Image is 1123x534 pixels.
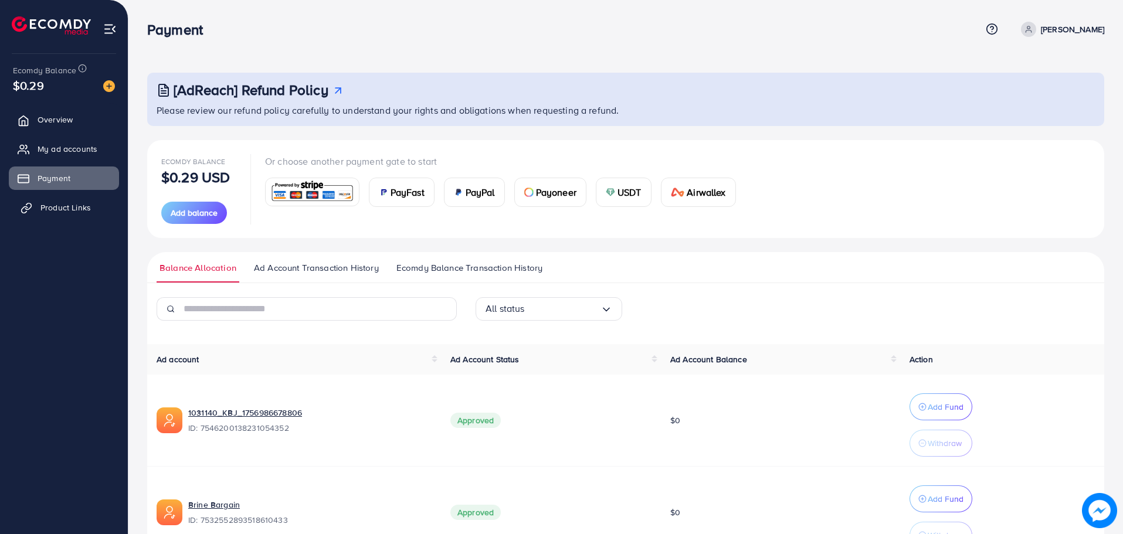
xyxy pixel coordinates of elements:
[157,103,1097,117] p: Please review our refund policy carefully to understand your rights and obligations when requesti...
[13,77,44,94] span: $0.29
[450,505,501,520] span: Approved
[188,499,432,526] div: <span class='underline'>Brine Bargain</span></br>7532552893518610433
[265,178,359,206] a: card
[928,492,963,506] p: Add Fund
[161,170,230,184] p: $0.29 USD
[444,178,505,207] a: cardPayPal
[9,166,119,190] a: Payment
[670,353,747,365] span: Ad Account Balance
[396,261,542,274] span: Ecomdy Balance Transaction History
[910,353,933,365] span: Action
[670,506,680,518] span: $0
[38,143,97,155] span: My ad accounts
[157,499,182,525] img: ic-ads-acc.e4c84228.svg
[661,178,736,207] a: cardAirwallex
[671,188,685,197] img: card
[188,514,432,526] span: ID: 7532552893518610433
[1041,22,1104,36] p: [PERSON_NAME]
[928,436,962,450] p: Withdraw
[910,485,972,512] button: Add Fund
[687,185,725,199] span: Airwallex
[103,22,117,36] img: menu
[454,188,463,197] img: card
[910,430,972,457] button: Withdraw
[379,188,388,197] img: card
[160,261,236,274] span: Balance Allocation
[188,499,240,511] a: Brine Bargain
[476,297,622,321] div: Search for option
[928,400,963,414] p: Add Fund
[265,154,745,168] p: Or choose another payment gate to start
[466,185,495,199] span: PayPal
[618,185,642,199] span: USDT
[157,353,199,365] span: Ad account
[524,188,534,197] img: card
[450,413,501,428] span: Approved
[188,422,432,434] span: ID: 7546200138231054352
[910,393,972,420] button: Add Fund
[161,157,225,166] span: Ecomdy Balance
[103,80,115,92] img: image
[1082,493,1117,528] img: image
[161,202,227,224] button: Add balance
[1016,22,1104,37] a: [PERSON_NAME]
[254,261,379,274] span: Ad Account Transaction History
[38,114,73,125] span: Overview
[670,414,680,426] span: $0
[514,178,586,207] a: cardPayoneer
[9,108,119,131] a: Overview
[38,172,70,184] span: Payment
[450,353,520,365] span: Ad Account Status
[536,185,576,199] span: Payoneer
[269,179,355,205] img: card
[391,185,425,199] span: PayFast
[188,407,432,434] div: <span class='underline'>1031140_KBJ_1756986678806</span></br>7546200138231054352
[40,202,91,213] span: Product Links
[606,188,615,197] img: card
[171,207,218,219] span: Add balance
[12,16,91,35] img: logo
[525,300,600,318] input: Search for option
[157,407,182,433] img: ic-ads-acc.e4c84228.svg
[174,81,328,98] h3: [AdReach] Refund Policy
[486,300,525,318] span: All status
[9,196,119,219] a: Product Links
[147,21,212,38] h3: Payment
[13,64,76,76] span: Ecomdy Balance
[188,407,302,419] a: 1031140_KBJ_1756986678806
[9,137,119,161] a: My ad accounts
[369,178,435,207] a: cardPayFast
[596,178,652,207] a: cardUSDT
